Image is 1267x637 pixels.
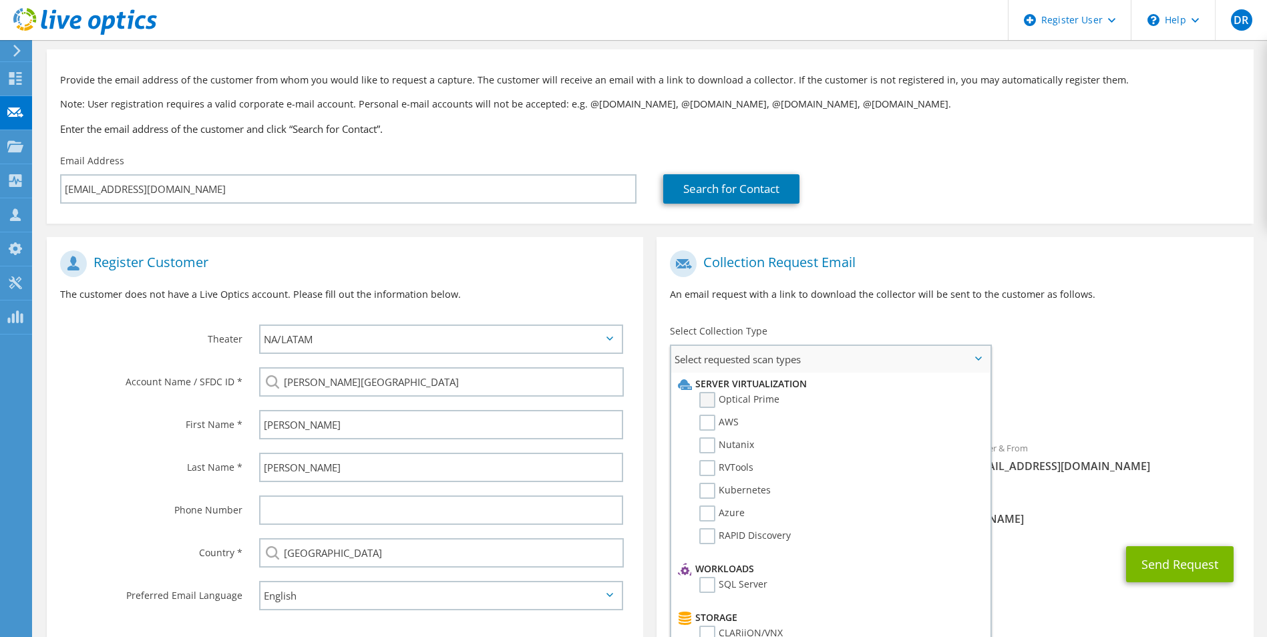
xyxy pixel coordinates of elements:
h3: Enter the email address of the customer and click “Search for Contact”. [60,122,1240,136]
div: Sender & From [955,434,1254,480]
label: Last Name * [60,453,242,474]
p: The customer does not have a Live Optics account. Please fill out the information below. [60,287,630,302]
span: [EMAIL_ADDRESS][DOMAIN_NAME] [968,459,1240,473]
span: Select requested scan types [671,346,989,373]
a: Search for Contact [663,174,799,204]
label: Phone Number [60,495,242,517]
label: RAPID Discovery [699,528,791,544]
label: Select Collection Type [670,325,767,338]
label: Kubernetes [699,483,771,499]
label: Optical Prime [699,392,779,408]
label: First Name * [60,410,242,431]
label: Azure [699,505,745,521]
li: Server Virtualization [675,376,982,392]
label: RVTools [699,460,753,476]
label: Account Name / SFDC ID * [60,367,242,389]
h1: Collection Request Email [670,250,1233,277]
li: Storage [675,610,982,626]
svg: \n [1147,14,1159,26]
div: To [657,434,955,480]
label: Email Address [60,154,124,168]
label: Preferred Email Language [60,581,242,602]
label: SQL Server [699,577,767,593]
p: An email request with a link to download the collector will be sent to the customer as follows. [670,287,1240,302]
label: AWS [699,415,739,431]
div: CC & Reply To [657,487,1253,533]
label: Country * [60,538,242,560]
li: Workloads [675,561,982,577]
h1: Register Customer [60,250,623,277]
span: DR [1231,9,1252,31]
p: Provide the email address of the customer from whom you would like to request a capture. The cust... [60,73,1240,87]
label: Theater [60,325,242,346]
p: Note: User registration requires a valid corporate e-mail account. Personal e-mail accounts will ... [60,97,1240,112]
div: Requested Collections [657,378,1253,427]
label: Nutanix [699,437,754,453]
button: Send Request [1126,546,1234,582]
